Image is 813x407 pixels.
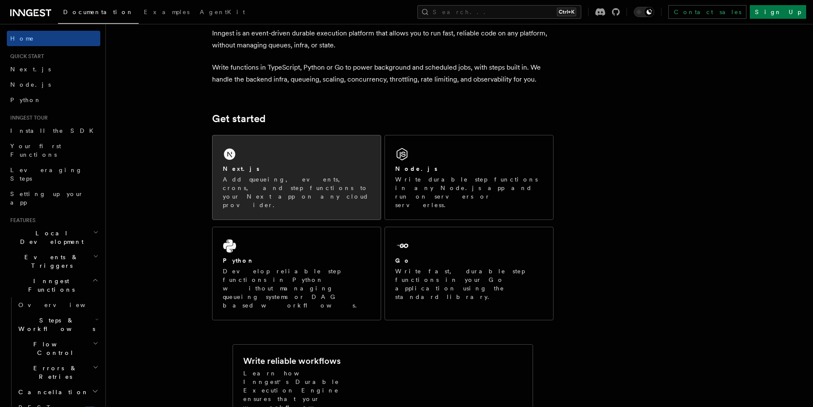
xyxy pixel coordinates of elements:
[7,31,100,46] a: Home
[7,92,100,108] a: Python
[7,77,100,92] a: Node.js
[7,162,100,186] a: Leveraging Steps
[385,135,554,220] a: Node.jsWrite durable step functions in any Node.js app and run on servers or serverless.
[15,360,100,384] button: Errors & Retries
[195,3,250,23] a: AgentKit
[557,8,576,16] kbd: Ctrl+K
[223,164,259,173] h2: Next.js
[212,227,381,320] a: PythonDevelop reliable step functions in Python without managing queueing systems or DAG based wo...
[395,164,437,173] h2: Node.js
[223,256,254,265] h2: Python
[7,123,100,138] a: Install the SDK
[7,217,35,224] span: Features
[10,66,51,73] span: Next.js
[223,175,370,209] p: Add queueing, events, crons, and step functions to your Next app on any cloud provider.
[7,225,100,249] button: Local Development
[212,135,381,220] a: Next.jsAdd queueing, events, crons, and step functions to your Next app on any cloud provider.
[7,277,92,294] span: Inngest Functions
[7,61,100,77] a: Next.js
[7,249,100,273] button: Events & Triggers
[10,190,84,206] span: Setting up your app
[139,3,195,23] a: Examples
[10,81,51,88] span: Node.js
[15,384,100,400] button: Cancellation
[395,267,543,301] p: Write fast, durable step functions in your Go application using the standard library.
[18,302,106,308] span: Overview
[212,61,554,85] p: Write functions in TypeScript, Python or Go to power background and scheduled jobs, with steps bu...
[212,27,554,51] p: Inngest is an event-driven durable execution platform that allows you to run fast, reliable code ...
[10,97,41,103] span: Python
[63,9,134,15] span: Documentation
[10,167,82,182] span: Leveraging Steps
[243,355,341,367] h2: Write reliable workflows
[15,313,100,337] button: Steps & Workflows
[15,340,93,357] span: Flow Control
[395,256,411,265] h2: Go
[634,7,654,17] button: Toggle dark mode
[200,9,245,15] span: AgentKit
[395,175,543,209] p: Write durable step functions in any Node.js app and run on servers or serverless.
[7,253,93,270] span: Events & Triggers
[417,5,581,19] button: Search...Ctrl+K
[15,364,93,381] span: Errors & Retries
[212,113,265,125] a: Get started
[58,3,139,24] a: Documentation
[15,297,100,313] a: Overview
[7,138,100,162] a: Your first Functions
[7,229,93,246] span: Local Development
[15,337,100,360] button: Flow Control
[15,316,95,333] span: Steps & Workflows
[750,5,806,19] a: Sign Up
[385,227,554,320] a: GoWrite fast, durable step functions in your Go application using the standard library.
[7,53,44,60] span: Quick start
[223,267,370,310] p: Develop reliable step functions in Python without managing queueing systems or DAG based workflows.
[144,9,189,15] span: Examples
[10,127,99,134] span: Install the SDK
[10,143,61,158] span: Your first Functions
[10,34,34,43] span: Home
[7,273,100,297] button: Inngest Functions
[668,5,746,19] a: Contact sales
[15,388,89,396] span: Cancellation
[7,186,100,210] a: Setting up your app
[7,114,48,121] span: Inngest tour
